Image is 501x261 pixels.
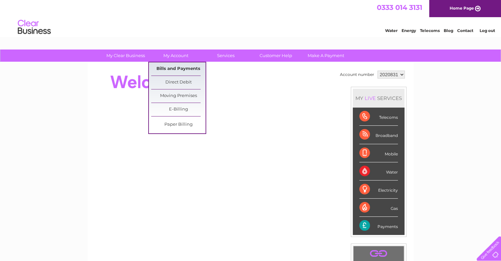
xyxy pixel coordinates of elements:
[363,95,377,101] div: LIVE
[151,76,206,89] a: Direct Debit
[151,118,206,131] a: Paper Billing
[95,4,406,32] div: Clear Business is a trading name of Verastar Limited (registered in [GEOGRAPHIC_DATA] No. 3667643...
[98,49,153,62] a: My Clear Business
[199,49,253,62] a: Services
[377,3,422,12] a: 0333 014 3131
[249,49,303,62] a: Customer Help
[359,199,398,217] div: Gas
[479,28,495,33] a: Log out
[385,28,398,33] a: Water
[17,17,51,37] img: logo.png
[338,69,376,80] td: Account number
[359,108,398,126] div: Telecoms
[299,49,353,62] a: Make A Payment
[151,62,206,76] a: Bills and Payments
[151,103,206,116] a: E-Billing
[359,144,398,162] div: Mobile
[359,180,398,199] div: Electricity
[151,89,206,103] a: Moving Premises
[359,217,398,235] div: Payments
[420,28,440,33] a: Telecoms
[353,89,404,108] div: MY SERVICES
[355,248,402,259] a: .
[402,28,416,33] a: Energy
[444,28,453,33] a: Blog
[149,49,203,62] a: My Account
[359,126,398,144] div: Broadband
[457,28,473,33] a: Contact
[359,162,398,180] div: Water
